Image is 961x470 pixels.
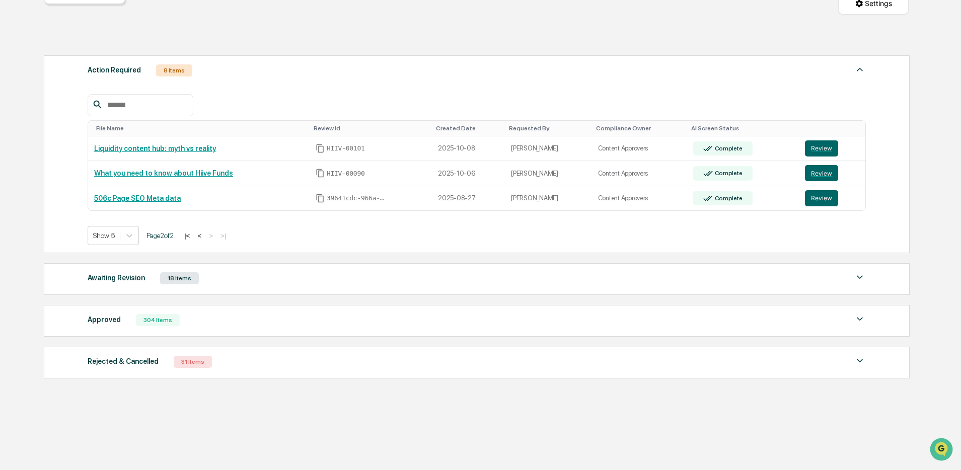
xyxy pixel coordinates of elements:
a: Review [805,190,859,206]
a: Powered byPylon [71,170,122,178]
img: caret [854,271,866,283]
div: 🔎 [10,147,18,155]
span: Data Lookup [20,146,63,156]
a: Liquidity content hub: myth vs reality [94,144,216,152]
p: How can we help? [10,21,183,37]
td: [PERSON_NAME] [505,161,592,186]
img: 1746055101610-c473b297-6a78-478c-a979-82029cc54cd1 [10,77,28,95]
span: 39641cdc-966a-4e65-879f-2a6a777944d8 [327,194,387,202]
div: Complete [713,195,743,202]
div: Toggle SortBy [596,125,683,132]
div: Awaiting Revision [88,271,145,284]
button: Start new chat [171,80,183,92]
td: [PERSON_NAME] [505,186,592,211]
div: Complete [713,145,743,152]
div: 🖐️ [10,128,18,136]
a: 🗄️Attestations [69,123,129,141]
a: What you need to know about Hiive Funds [94,169,233,177]
div: Complete [713,170,743,177]
div: 18 Items [160,272,199,284]
a: 🖐️Preclearance [6,123,69,141]
span: Page 2 of 2 [146,231,174,240]
div: Toggle SortBy [807,125,861,132]
div: Start new chat [34,77,165,87]
button: > [206,231,216,240]
img: caret [854,63,866,75]
div: Action Required [88,63,141,76]
div: Toggle SortBy [691,125,795,132]
a: Review [805,165,859,181]
div: 31 Items [174,356,212,368]
div: Toggle SortBy [314,125,428,132]
a: Review [805,140,859,156]
div: 304 Items [136,314,180,326]
td: Content Approvers [592,136,687,162]
span: Copy Id [316,169,325,178]
a: 🔎Data Lookup [6,142,67,160]
button: Review [805,165,838,181]
button: < [194,231,204,240]
div: We're available if you need us! [34,87,127,95]
span: Attestations [83,127,125,137]
span: Copy Id [316,194,325,203]
span: Preclearance [20,127,65,137]
div: Rejected & Cancelled [88,355,159,368]
button: Review [805,140,838,156]
div: Toggle SortBy [436,125,501,132]
td: 2025-10-06 [432,161,505,186]
button: |< [181,231,193,240]
td: [PERSON_NAME] [505,136,592,162]
span: Pylon [100,171,122,178]
button: Review [805,190,838,206]
td: 2025-08-27 [432,186,505,211]
span: HIIV-00101 [327,144,365,152]
img: caret [854,313,866,325]
div: Approved [88,313,121,326]
a: 506c Page SEO Meta data [94,194,181,202]
div: Toggle SortBy [509,125,587,132]
div: 🗄️ [73,128,81,136]
iframe: Open customer support [929,437,956,464]
div: 8 Items [156,64,192,76]
td: Content Approvers [592,186,687,211]
div: Toggle SortBy [96,125,306,132]
td: 2025-10-08 [432,136,505,162]
button: >| [217,231,229,240]
img: caret [854,355,866,367]
td: Content Approvers [592,161,687,186]
span: HIIV-00090 [327,170,365,178]
span: Copy Id [316,144,325,153]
